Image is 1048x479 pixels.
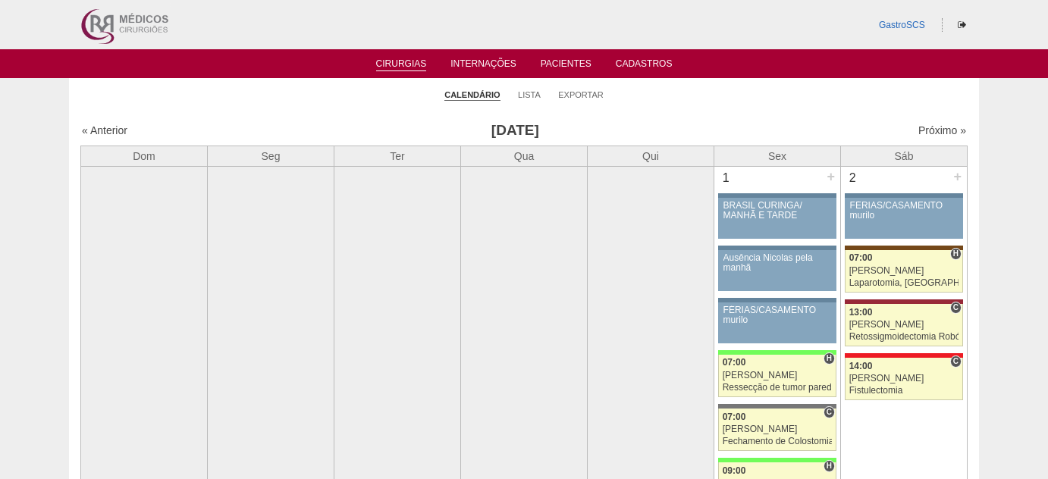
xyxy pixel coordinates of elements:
th: Sáb [841,146,968,166]
a: GastroSCS [879,20,925,30]
a: Ausência Nicolas pela manhã [718,250,836,291]
span: 07:00 [723,357,746,368]
div: + [951,167,964,186]
div: Key: Assunção [845,353,963,358]
div: [PERSON_NAME] [849,374,959,384]
div: Key: Santa Joana [845,246,963,250]
a: Calendário [444,89,500,101]
div: Retossigmoidectomia Robótica [849,332,959,342]
div: BRASIL CURINGA/ MANHÃ E TARDE [723,201,832,221]
div: Key: Sírio Libanês [845,299,963,304]
span: 13:00 [849,307,873,318]
div: FÉRIAS/CASAMENTO murilo [723,305,832,325]
span: Hospital [824,460,835,472]
a: BRASIL CURINGA/ MANHÃ E TARDE [718,198,836,239]
a: C 14:00 [PERSON_NAME] Fistulectomia [845,358,963,400]
th: Seg [208,146,334,166]
a: H 07:00 [PERSON_NAME] Laparotomia, [GEOGRAPHIC_DATA], Drenagem, Bridas [845,250,963,293]
span: Consultório [950,302,962,314]
a: Internações [450,58,516,74]
div: Ausência Nicolas pela manhã [723,253,832,273]
div: [PERSON_NAME] [723,424,833,434]
div: Ressecção de tumor parede abdominal pélvica [723,383,833,393]
div: 2 [841,167,864,189]
a: Exportar [558,89,604,100]
div: Laparotomia, [GEOGRAPHIC_DATA], Drenagem, Bridas [849,278,959,288]
div: Key: Brasil [718,350,836,355]
span: Consultório [824,406,835,418]
th: Dom [81,146,208,166]
div: Key: Aviso [845,193,963,198]
span: Hospital [950,248,962,260]
a: C 07:00 [PERSON_NAME] Fechamento de Colostomia ou Enterostomia [718,409,836,451]
a: Pacientes [541,58,591,74]
h3: [DATE] [294,120,736,142]
span: 07:00 [723,412,746,422]
div: Key: Aviso [718,298,836,302]
div: Key: Santa Catarina [718,404,836,409]
a: Cirurgias [376,58,427,71]
div: + [824,167,837,186]
div: Fistulectomia [849,386,959,396]
div: Key: Aviso [718,246,836,250]
span: Consultório [950,355,962,368]
i: Sair [958,20,966,30]
th: Sex [714,146,841,166]
a: FÉRIAS/CASAMENTO murilo [718,302,836,343]
span: 14:00 [849,361,873,371]
th: Qui [588,146,714,166]
span: 07:00 [849,252,873,263]
a: FÉRIAS/CASAMENTO murilo [845,198,963,239]
a: « Anterior [82,124,127,136]
div: FÉRIAS/CASAMENTO murilo [850,201,959,221]
a: H 07:00 [PERSON_NAME] Ressecção de tumor parede abdominal pélvica [718,355,836,397]
th: Ter [334,146,461,166]
div: [PERSON_NAME] [849,266,959,276]
span: 09:00 [723,465,746,476]
div: Key: Brasil [718,458,836,462]
a: C 13:00 [PERSON_NAME] Retossigmoidectomia Robótica [845,304,963,346]
div: Key: Aviso [718,193,836,198]
div: [PERSON_NAME] [849,320,959,330]
span: Hospital [824,352,835,365]
div: Fechamento de Colostomia ou Enterostomia [723,437,833,446]
div: [PERSON_NAME] [723,371,833,380]
th: Qua [461,146,588,166]
div: 1 [714,167,738,189]
a: Cadastros [616,58,673,74]
a: Próximo » [918,124,966,136]
a: Lista [518,89,541,100]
